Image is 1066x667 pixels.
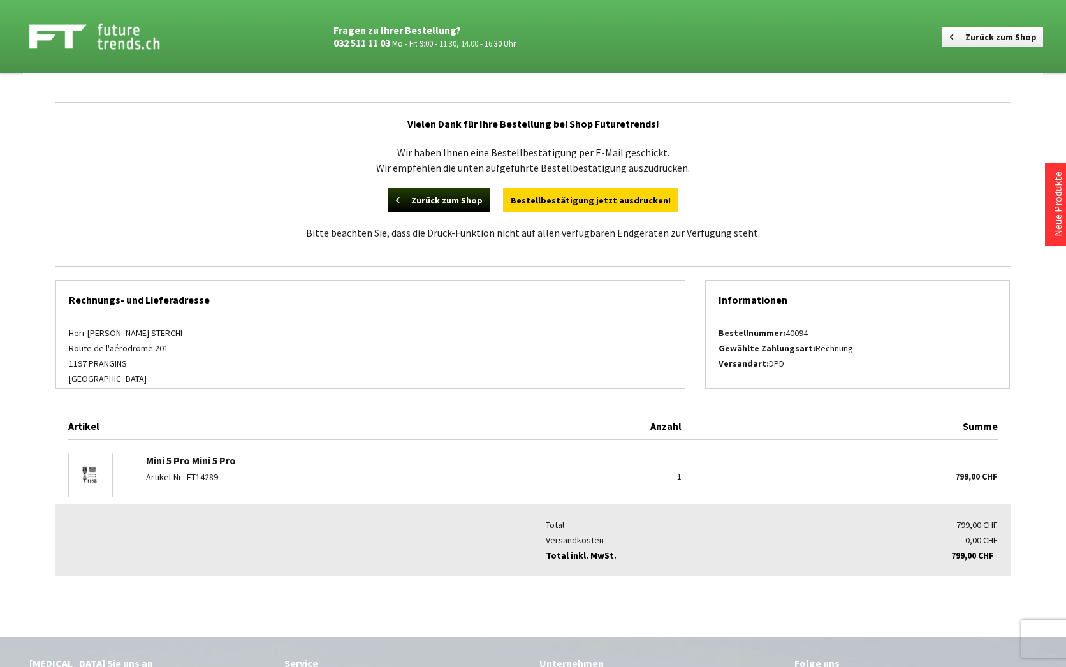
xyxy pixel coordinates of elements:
a: Zurück zum Shop [942,27,1043,47]
div: 40094 Rechnung DPD [706,312,1010,388]
a: 032 511 11 03 [333,36,390,49]
div: 799,00 CHF [858,548,994,563]
div: 1 [580,446,682,496]
span: Herr [69,327,85,339]
a: Shop Futuretrends - zur Startseite wechseln [29,20,273,52]
div: Total [546,517,862,532]
h2: Vielen Dank für Ihre Bestellung bei Shop Futuretrends! [68,103,998,132]
a: Neue Produkte [1051,172,1064,237]
span: [PERSON_NAME] [87,327,149,339]
span: 1197 [69,358,87,369]
img: Shop Futuretrends - zur Startseite wechseln [29,20,188,52]
div: 799,00 CHF [682,446,998,496]
div: 799,00 CHF [862,517,998,532]
div: Summe [682,415,998,439]
span: Route de l'aérodrome 201 [69,342,168,354]
span: [GEOGRAPHIC_DATA] [69,373,147,385]
div: Informationen [719,281,997,312]
p: Artikel-Nr.: FT14289 [146,469,573,485]
span: PRANGINS [89,358,127,369]
span: STERCHI [151,327,182,339]
img: Mini 5 Pro Mini 5 Pro [69,460,112,490]
a: Zurück zum Shop [388,188,490,212]
small: Mo - Fr: 9:00 - 11.30, 14.00 - 16.30 Uhr [392,38,516,48]
div: 0,00 CHF [862,532,998,548]
a: Mini 5 Pro Mini 5 Pro [146,454,236,467]
div: Total inkl. MwSt. [546,548,862,563]
div: Versandkosten [546,532,862,548]
strong: Versandart: [719,358,769,369]
a: Bestellbestätigung jetzt ausdrucken! [503,188,678,212]
strong: Bestellnummer: [719,327,785,339]
p: Wir haben Ihnen eine Bestellbestätigung per E-Mail geschickt. Wir empfehlen die unten aufgeführte... [68,145,998,175]
div: Artikel [68,415,580,439]
div: Anzahl [580,415,682,439]
strong: Gewählte Zahlungsart: [719,342,815,354]
strong: Fragen zu Ihrer Bestellung? [333,24,461,36]
div: Rechnungs- und Lieferadresse [69,281,672,312]
p: Bitte beachten Sie, dass die Druck-Funktion nicht auf allen verfügbaren Endgeräten zur Verfügung ... [68,225,998,240]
